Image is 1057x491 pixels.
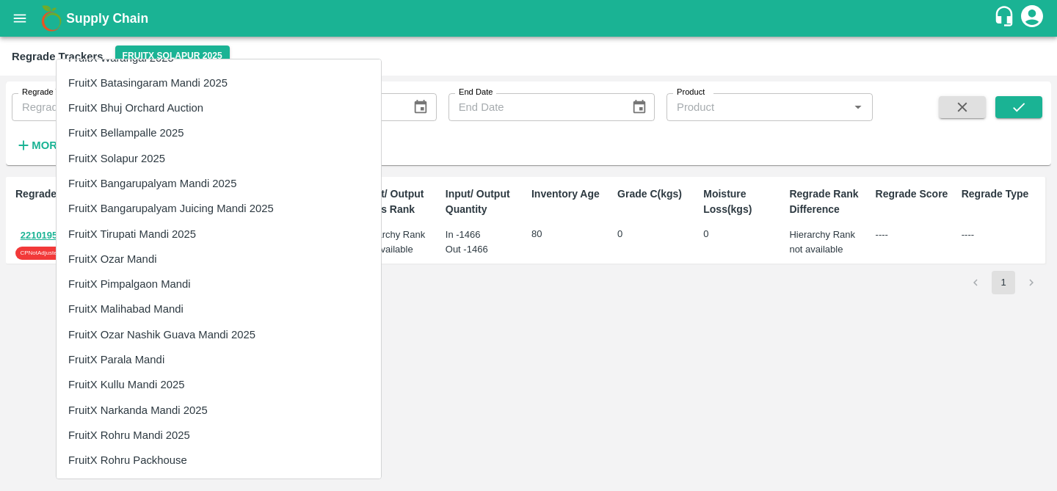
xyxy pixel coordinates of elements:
[57,171,381,196] li: FruitX Bangarupalyam Mandi 2025
[57,423,381,448] li: FruitX Rohru Mandi 2025
[57,95,381,120] li: FruitX Bhuj Orchard Auction
[57,448,381,473] li: FruitX Rohru Packhouse
[57,70,381,95] li: FruitX Batasingaram Mandi 2025
[57,222,381,247] li: FruitX Tirupati Mandi 2025
[57,297,381,321] li: FruitX Malihabad Mandi
[57,372,381,397] li: FruitX Kullu Mandi 2025
[57,247,381,272] li: FruitX Ozar Mandi
[57,272,381,297] li: FruitX Pimpalgaon Mandi
[57,398,381,423] li: FruitX Narkanda Mandi 2025
[57,146,381,171] li: FruitX Solapur 2025
[57,120,381,145] li: FruitX Bellampalle 2025
[57,347,381,372] li: FruitX Parala Mandi
[57,196,381,221] li: FruitX Bangarupalyam Juicing Mandi 2025
[57,322,381,347] li: FruitX Ozar Nashik Guava Mandi 2025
